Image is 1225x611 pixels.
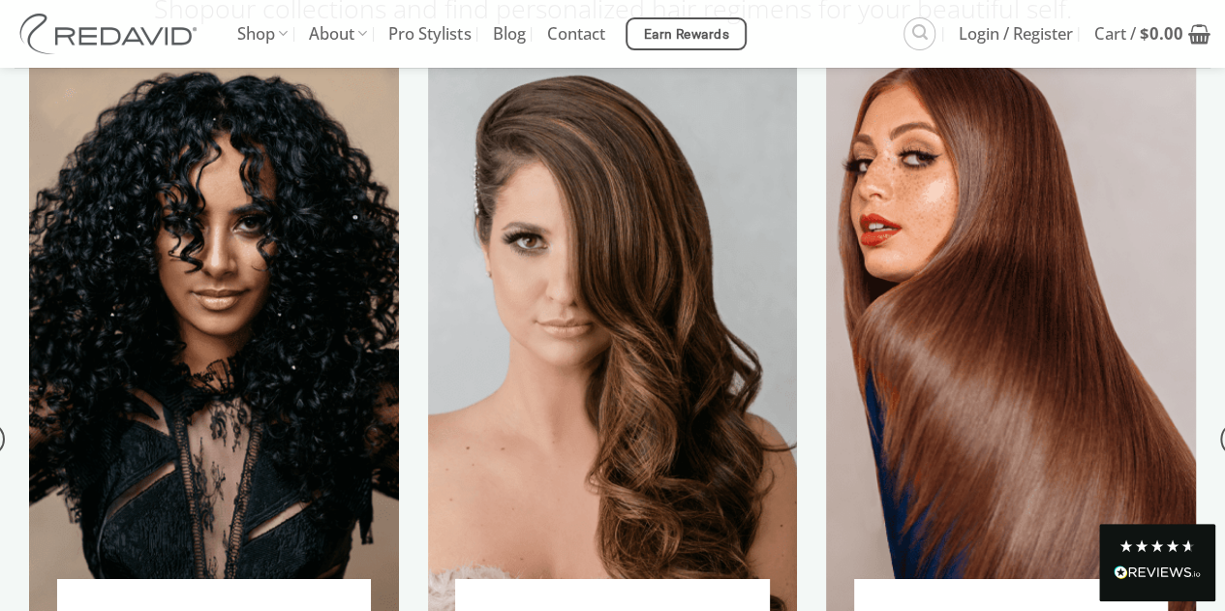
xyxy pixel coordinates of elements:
span: Login / Register [959,10,1073,58]
img: REVIEWS.io [1114,565,1201,579]
img: REDAVID Salon Products | United States [15,14,208,54]
span: $ [1140,22,1149,45]
bdi: 0.00 [1140,22,1183,45]
div: Read All Reviews [1114,562,1201,587]
div: Read All Reviews [1099,524,1215,601]
a: Earn Rewards [626,17,747,50]
a: Search [903,17,935,49]
span: Earn Rewards [644,24,729,46]
div: 4.8 Stars [1118,538,1196,554]
span: Cart / [1094,10,1183,58]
